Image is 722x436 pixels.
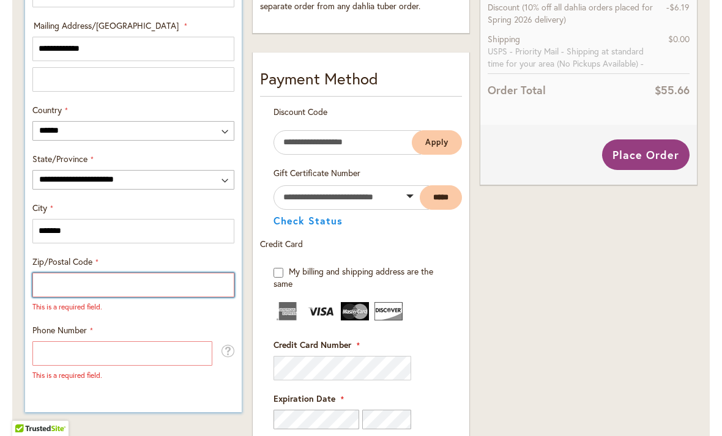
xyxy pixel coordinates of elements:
[32,104,62,116] span: Country
[274,167,360,179] span: Gift Certificate Number
[341,302,369,320] img: MasterCard
[274,302,302,320] img: American Express
[274,216,343,226] button: Check Status
[32,256,92,267] span: Zip/Postal Code
[32,202,47,213] span: City
[274,393,335,404] span: Expiration Date
[374,302,403,320] img: Discover
[425,137,448,147] span: Apply
[412,130,462,155] button: Apply
[307,302,335,320] img: Visa
[602,139,690,170] button: Place Order
[9,393,43,427] iframe: Launch Accessibility Center
[274,339,351,350] span: Credit Card Number
[274,106,327,117] span: Discount Code
[274,265,433,289] span: My billing and shipping address are the same
[612,147,679,162] span: Place Order
[260,238,303,249] span: Credit Card
[32,302,102,311] span: This is a required field.
[32,153,87,164] span: State/Province
[260,67,462,97] div: Payment Method
[34,20,179,31] span: Mailing Address/[GEOGRAPHIC_DATA]
[32,324,87,336] span: Phone Number
[32,371,102,380] span: This is a required field.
